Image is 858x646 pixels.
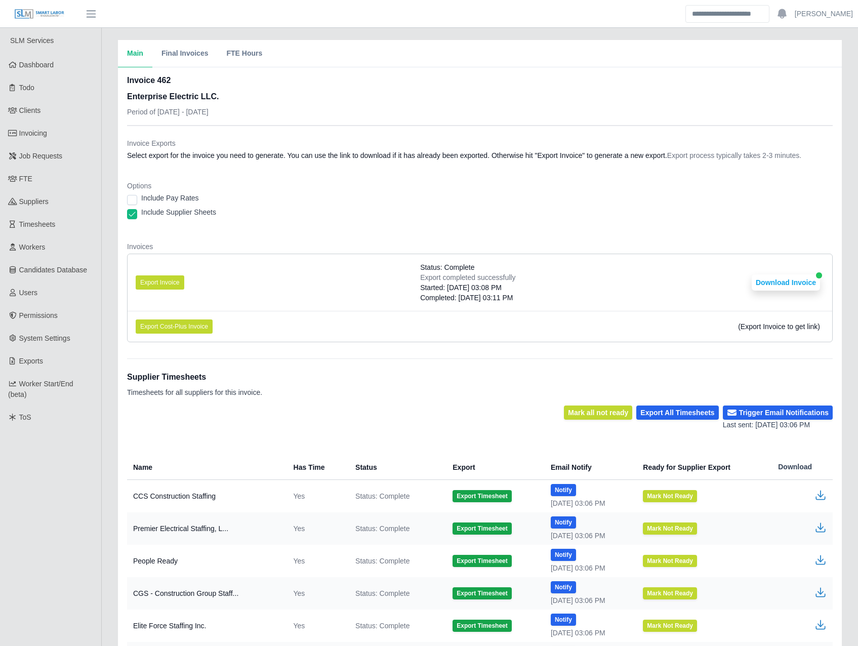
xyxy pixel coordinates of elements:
[19,289,38,297] span: Users
[127,150,833,160] dd: Select export for the invoice you need to generate. You can use the link to download if it has al...
[285,577,348,610] td: Yes
[19,243,46,251] span: Workers
[551,595,627,605] div: [DATE] 03:06 PM
[543,455,635,480] th: Email Notify
[19,61,54,69] span: Dashboard
[752,278,820,287] a: Download Invoice
[643,522,697,535] button: Mark Not Ready
[770,455,833,480] th: Download
[635,455,770,480] th: Ready for Supplier Export
[723,420,833,430] div: Last sent: [DATE] 03:06 PM
[127,107,219,117] p: Period of [DATE] - [DATE]
[636,406,718,420] button: Export All Timesheets
[564,406,632,420] button: Mark all not ready
[127,545,285,577] td: People Ready
[420,293,515,303] div: Completed: [DATE] 03:11 PM
[14,9,65,20] img: SLM Logo
[127,512,285,545] td: Premier Electrical Staffing, L...
[285,610,348,642] td: Yes
[667,151,801,159] span: Export process typically takes 2-3 minutes.
[19,311,58,319] span: Permissions
[551,516,576,529] button: Notify
[19,266,88,274] span: Candidates Database
[643,555,697,567] button: Mark Not Ready
[551,614,576,626] button: Notify
[19,106,41,114] span: Clients
[723,406,833,420] button: Trigger Email Notifications
[551,628,627,638] div: [DATE] 03:06 PM
[136,319,213,334] button: Export Cost-Plus Invoice
[795,9,853,19] a: [PERSON_NAME]
[551,549,576,561] button: Notify
[355,588,410,598] span: Status: Complete
[127,577,285,610] td: CGS - Construction Group Staff...
[551,531,627,541] div: [DATE] 03:06 PM
[10,36,54,45] span: SLM Services
[127,610,285,642] td: Elite Force Staffing Inc.
[643,620,697,632] button: Mark Not Ready
[127,371,262,383] h1: Supplier Timesheets
[453,490,511,502] button: Export Timesheet
[136,275,184,290] button: Export Invoice
[118,40,152,67] button: Main
[141,207,216,217] label: Include Supplier Sheets
[8,380,73,398] span: Worker Start/End (beta)
[19,175,32,183] span: FTE
[141,193,199,203] label: Include Pay Rates
[453,620,511,632] button: Export Timesheet
[19,220,56,228] span: Timesheets
[19,334,70,342] span: System Settings
[127,74,219,87] h2: Invoice 462
[347,455,444,480] th: Status
[420,272,515,282] div: Export completed successfully
[355,556,410,566] span: Status: Complete
[127,138,833,148] dt: Invoice Exports
[355,523,410,534] span: Status: Complete
[285,480,348,513] td: Yes
[285,455,348,480] th: Has Time
[444,455,543,480] th: Export
[127,387,262,397] p: Timesheets for all suppliers for this invoice.
[127,181,833,191] dt: Options
[453,587,511,599] button: Export Timesheet
[152,40,218,67] button: Final Invoices
[19,197,49,206] span: Suppliers
[685,5,769,23] input: Search
[19,357,43,365] span: Exports
[19,84,34,92] span: Todo
[19,129,47,137] span: Invoicing
[643,490,697,502] button: Mark Not Ready
[127,480,285,513] td: CCS Construction Staffing
[217,40,271,67] button: FTE Hours
[355,621,410,631] span: Status: Complete
[551,581,576,593] button: Notify
[285,512,348,545] td: Yes
[453,522,511,535] button: Export Timesheet
[127,241,833,252] dt: Invoices
[127,91,219,103] h3: Enterprise Electric LLC.
[127,455,285,480] th: Name
[551,498,627,508] div: [DATE] 03:06 PM
[551,484,576,496] button: Notify
[355,491,410,501] span: Status: Complete
[19,152,63,160] span: Job Requests
[420,262,474,272] span: Status: Complete
[738,322,820,331] span: (Export Invoice to get link)
[752,274,820,291] button: Download Invoice
[551,563,627,573] div: [DATE] 03:06 PM
[285,545,348,577] td: Yes
[19,413,31,421] span: ToS
[643,587,697,599] button: Mark Not Ready
[420,282,515,293] div: Started: [DATE] 03:08 PM
[453,555,511,567] button: Export Timesheet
